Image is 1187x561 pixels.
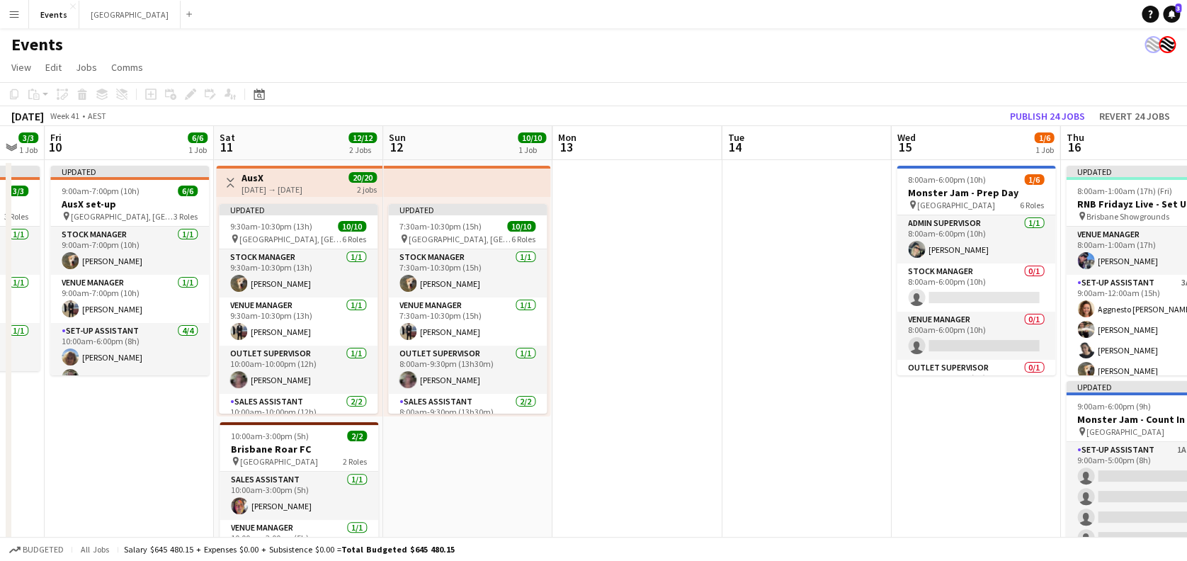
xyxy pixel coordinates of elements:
a: Edit [40,58,67,76]
span: Edit [45,61,62,74]
span: Budgeted [23,545,64,555]
a: View [6,58,37,76]
span: View [11,61,31,74]
app-user-avatar: Event Merch [1145,36,1162,53]
button: Publish 24 jobs [1004,107,1091,125]
a: Jobs [70,58,103,76]
span: Jobs [76,61,97,74]
span: 3 [1175,4,1181,13]
h1: Events [11,34,63,55]
button: [GEOGRAPHIC_DATA] [79,1,181,28]
button: Revert 24 jobs [1094,107,1176,125]
span: All jobs [78,544,112,555]
div: [DATE] [11,109,44,123]
div: Salary $645 480.15 + Expenses $0.00 + Subsistence $0.00 = [124,544,455,555]
div: AEST [88,110,106,121]
button: Budgeted [7,542,66,557]
span: Comms [111,61,143,74]
app-user-avatar: Event Merch [1159,36,1176,53]
button: Events [29,1,79,28]
a: Comms [106,58,149,76]
span: Week 41 [47,110,82,121]
span: Total Budgeted $645 480.15 [341,544,455,555]
a: 3 [1163,6,1180,23]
